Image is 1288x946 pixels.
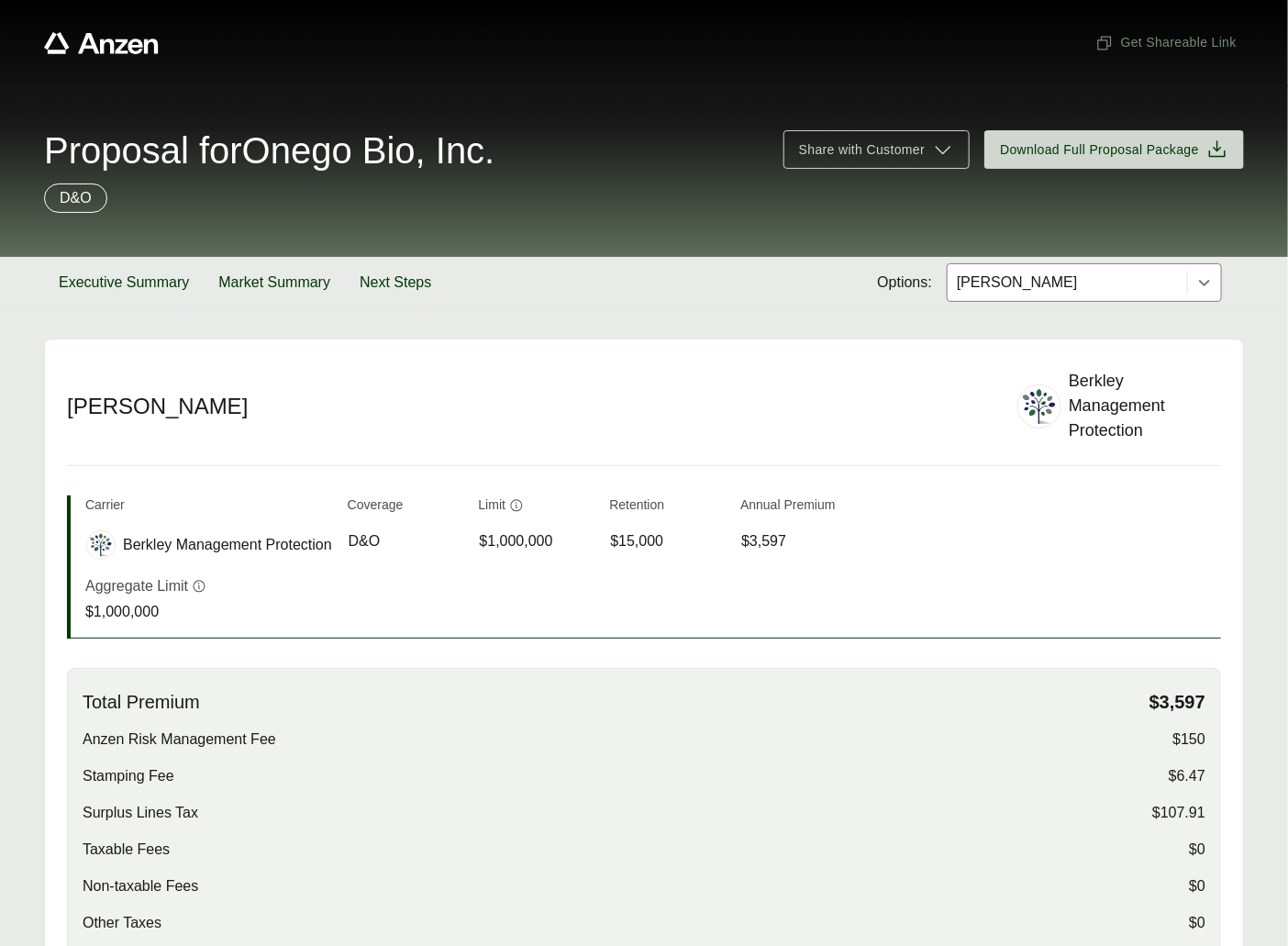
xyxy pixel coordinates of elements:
[480,530,553,552] span: $1,000,000
[83,729,276,751] span: Anzen Risk Management Fee
[349,530,381,552] span: D&O
[799,140,925,160] span: Share with Customer
[1149,691,1205,714] span: $3,597
[1018,385,1060,428] img: Berkley Management Protection logo
[610,530,663,552] span: $15,000
[984,130,1244,169] button: Download Full Proposal Package
[345,257,446,308] button: Next Steps
[1095,33,1237,52] span: Get Shareable Link
[83,875,198,897] span: Non-taxable Fees
[783,130,970,169] button: Share with Customer
[1088,26,1244,60] button: Get Shareable Link
[1189,875,1205,897] span: $0
[85,575,188,597] p: Aggregate Limit
[1172,729,1205,751] span: $150
[44,257,204,308] button: Executive Summary
[1169,765,1205,787] span: $6.47
[123,534,332,556] span: Berkley Management Protection
[740,495,857,522] th: Annual Premium
[348,495,464,522] th: Coverage
[67,393,995,420] h2: [PERSON_NAME]
[83,839,170,861] span: Taxable Fees
[83,802,198,824] span: Surplus Lines Tax
[44,132,494,169] span: Proposal for Onego Bio, Inc.
[60,187,92,209] p: D&O
[741,530,786,552] span: $3,597
[479,495,595,522] th: Limit
[83,912,161,934] span: Other Taxes
[1000,140,1199,160] span: Download Full Proposal Package
[1069,369,1219,443] div: Berkley Management Protection
[85,495,333,522] th: Carrier
[87,531,115,559] img: Berkley Management Protection logo
[1189,839,1205,861] span: $0
[83,765,174,787] span: Stamping Fee
[44,32,159,54] a: Anzen website
[83,691,200,714] span: Total Premium
[877,272,932,294] span: Options:
[1189,912,1205,934] span: $0
[609,495,726,522] th: Retention
[1152,802,1205,824] span: $107.91
[204,257,345,308] button: Market Summary
[85,601,206,623] p: $1,000,000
